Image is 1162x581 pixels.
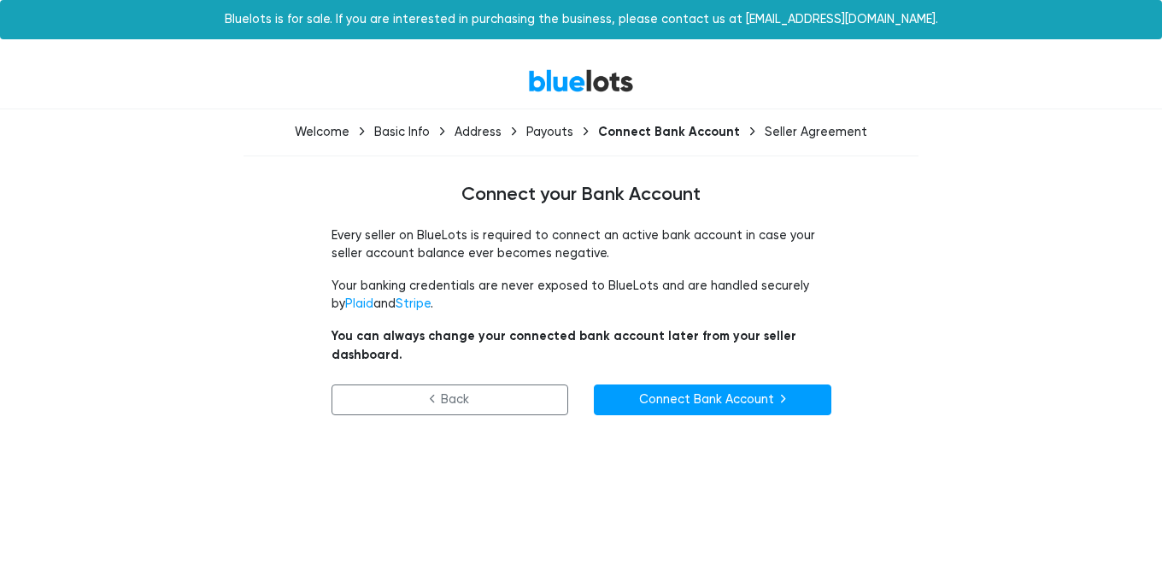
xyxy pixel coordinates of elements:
[598,124,740,139] div: Connect Bank Account
[528,68,634,93] a: BlueLots
[332,384,569,415] a: Back
[374,125,430,139] div: Basic Info
[345,296,373,311] a: Plaid
[396,296,431,311] a: Stripe
[295,125,349,139] div: Welcome
[765,125,867,139] div: Seller Agreement
[332,277,831,314] p: Your banking credentials are never exposed to BlueLots and are handled securely by and .
[526,125,573,139] div: Payouts
[68,184,1094,206] h4: Connect your Bank Account
[594,384,831,415] a: Connect Bank Account
[455,125,502,139] div: Address
[332,226,831,263] p: Every seller on BlueLots is required to connect an active bank account in case your seller accoun...
[332,327,831,364] p: You can always change your connected bank account later from your seller dashboard.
